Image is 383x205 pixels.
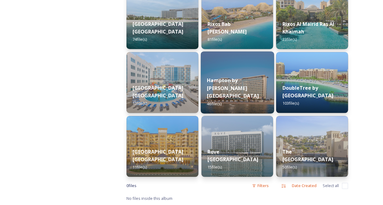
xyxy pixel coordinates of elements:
span: 74 file(s) [133,36,147,42]
strong: Hampton by [PERSON_NAME][GEOGRAPHIC_DATA] [207,77,259,99]
strong: [GEOGRAPHIC_DATA] [GEOGRAPHIC_DATA] [133,21,183,35]
span: 11 file(s) [133,164,147,170]
strong: DoubleTree by [GEOGRAPHIC_DATA] [282,85,333,99]
img: df74b742-9e19-4a8e-b845-efa8a208ed1c.jpg [201,116,273,177]
strong: [GEOGRAPHIC_DATA] [GEOGRAPHIC_DATA] [133,148,183,163]
span: Select all [323,183,339,189]
span: 23 file(s) [282,36,296,42]
img: 537ec3ea-6a47-4367-9128-3a6652454a1a.jpg [126,52,198,113]
div: Filters [249,180,272,192]
span: 81 file(s) [207,36,222,42]
span: 13 file(s) [133,100,147,106]
strong: The [GEOGRAPHIC_DATA] [282,148,333,163]
img: 85a5a4ef-4ac6-45f9-945c-f0a7d9fb5190.jpg [276,116,348,177]
img: c62a85eb-184c-4a6d-80b9-5b12159fd14a.jpg [126,116,198,177]
span: 15 file(s) [207,164,222,170]
span: 0 file s [126,183,137,189]
span: 50 file(s) [282,164,296,170]
span: 103 file(s) [282,100,299,106]
img: 4d41953e-1570-4d01-956d-2a0471e056e9.jpg [200,51,274,113]
strong: Rixos Bab [PERSON_NAME] [207,21,247,35]
strong: [GEOGRAPHIC_DATA] [GEOGRAPHIC_DATA] [133,85,183,99]
img: ea193aff-a2c5-4fcd-80d9-b63779b76d85.jpg [276,52,348,113]
span: 46 file(s) [207,101,222,106]
span: No files inside this album [126,196,172,201]
strong: Rove [GEOGRAPHIC_DATA] [207,148,258,163]
div: Date Created [289,180,320,192]
strong: Rixos Al Mairid Ras Al Khaimah [282,21,334,35]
